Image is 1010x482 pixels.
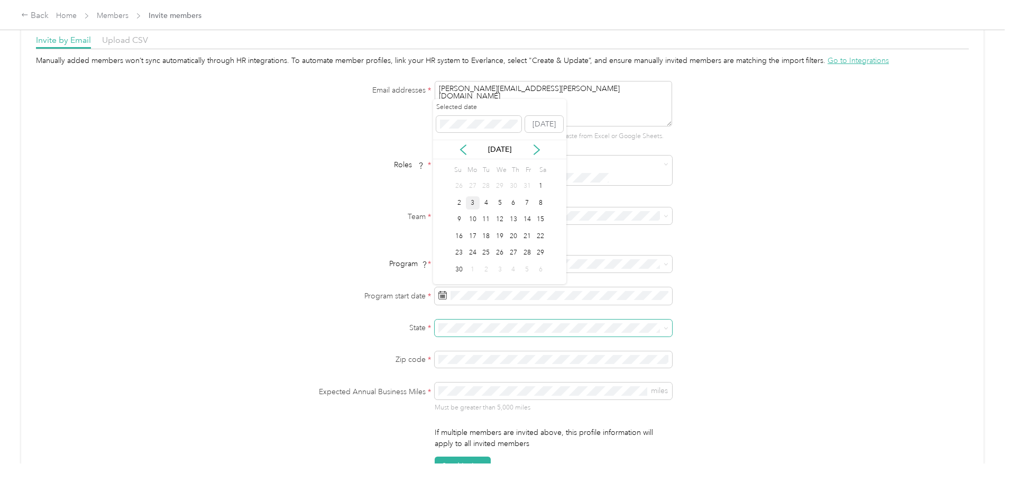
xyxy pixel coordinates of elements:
button: [DATE] [525,116,563,133]
div: 5 [520,263,534,276]
div: 8 [534,196,547,210]
div: 22 [534,230,547,243]
a: Home [56,11,77,20]
label: Selected date [436,103,521,112]
div: 30 [507,180,520,193]
span: Invite members [149,10,201,21]
div: Fr [524,163,534,178]
div: Tu [481,163,491,178]
div: 27 [507,247,520,260]
div: 18 [480,230,493,243]
div: 28 [480,180,493,193]
div: 30 [452,263,466,276]
p: Must be greater than 5,000 miles [435,403,672,413]
p: [DATE] [478,144,522,155]
div: 25 [480,247,493,260]
div: Mo [466,163,478,178]
a: Members [97,11,128,20]
iframe: Everlance-gr Chat Button Frame [951,423,1010,482]
div: 2 [452,196,466,210]
div: 5 [493,196,507,210]
span: Invite by Email [36,35,91,45]
div: 4 [507,263,520,276]
label: Email addresses [299,85,431,96]
div: Su [452,163,462,178]
div: 9 [452,213,466,226]
div: 16 [452,230,466,243]
span: Roles [390,157,428,173]
span: miles [651,386,668,395]
div: 29 [493,180,507,193]
div: 3 [493,263,507,276]
p: If multiple members are invited above, this profile information will apply to all invited members [435,427,672,449]
span: Upload CSV [102,35,148,45]
div: 31 [520,180,534,193]
div: 15 [534,213,547,226]
label: Expected Annual Business Miles [299,386,431,397]
div: Sa [537,163,547,178]
div: Th [510,163,520,178]
div: 27 [466,180,480,193]
div: 17 [466,230,480,243]
div: 6 [534,263,547,276]
label: State [299,322,431,333]
textarea: [PERSON_NAME][EMAIL_ADDRESS][PERSON_NAME][DOMAIN_NAME] [435,81,672,126]
div: 12 [493,213,507,226]
div: 24 [466,247,480,260]
div: 6 [507,196,520,210]
div: Program [299,258,431,269]
label: Zip code [299,354,431,365]
div: 13 [507,213,520,226]
div: 23 [452,247,466,260]
div: 26 [452,180,466,193]
label: Program start date [299,290,431,302]
div: 14 [520,213,534,226]
div: Manually added members won’t sync automatically through HR integrations. To automate member profi... [36,55,969,66]
div: 4 [480,196,493,210]
div: 7 [520,196,534,210]
div: 29 [534,247,547,260]
div: 28 [520,247,534,260]
label: Team [299,211,431,222]
div: Back [21,10,49,22]
div: We [494,163,507,178]
div: 11 [480,213,493,226]
div: 21 [520,230,534,243]
button: Send Invites [435,457,491,475]
div: 2 [480,263,493,276]
div: 1 [466,263,480,276]
div: 10 [466,213,480,226]
div: 26 [493,247,507,260]
div: 20 [507,230,520,243]
div: 1 [534,180,547,193]
div: 19 [493,230,507,243]
div: 3 [466,196,480,210]
span: Go to Integrations [828,56,889,65]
